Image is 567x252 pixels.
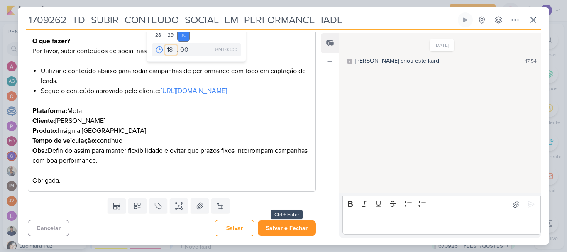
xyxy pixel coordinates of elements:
div: 30 [177,29,190,42]
p: [PERSON_NAME] [32,116,311,126]
strong: Cliente: [32,117,55,125]
div: : [177,45,178,55]
div: 28 [152,29,165,42]
div: 17:54 [525,57,537,65]
div: Ctrl + Enter [271,210,303,219]
strong: Tempo de veiculação: [32,137,97,145]
strong: Obs.: [32,147,48,155]
strong: Produto: [32,127,58,135]
div: Editor editing area: main [28,30,316,192]
div: Ligar relógio [462,17,469,23]
div: 29 [164,29,177,42]
strong: O que fazer? [32,37,70,45]
button: Salvar [215,220,254,236]
div: Editor toolbar [342,196,541,212]
a: [URL][DOMAIN_NAME] [161,87,227,95]
strong: Plataforma: [32,107,67,115]
button: Cancelar [28,220,69,236]
p: Insignia [GEOGRAPHIC_DATA] contínuo [32,126,311,146]
p: Por favor, subir conteúdos de social nas campanhas de performance: [32,36,311,66]
div: Editor editing area: main [342,212,541,235]
p: Definido assim para manter flexibilidade e evitar que prazos fixos interrompam campanhas com boa ... [32,146,311,186]
div: GMT-03:00 [215,46,237,53]
div: [PERSON_NAME] criou este kard [355,56,439,65]
p: Meta [32,106,311,116]
input: Kard Sem Título [26,12,456,27]
li: Utilizar o conteúdo abaixo para rodar campanhas de performance com foco em captação de leads. [41,66,311,86]
li: Segue o conteúdo aprovado pelo cliente: [41,86,311,106]
button: Salvar e Fechar [258,220,316,236]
